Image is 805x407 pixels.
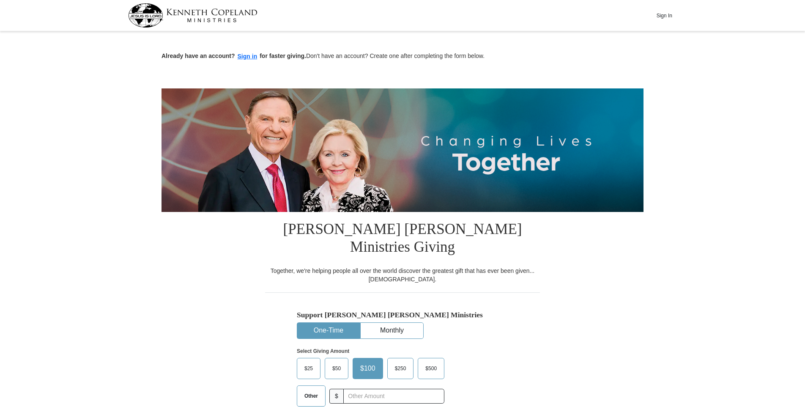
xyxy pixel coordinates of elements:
[391,362,411,375] span: $250
[328,362,345,375] span: $50
[343,389,444,404] input: Other Amount
[421,362,441,375] span: $500
[361,323,423,338] button: Monthly
[162,52,306,59] strong: Already have an account? for faster giving.
[162,52,643,61] p: Don't have an account? Create one after completing the form below.
[300,390,322,402] span: Other
[329,389,344,404] span: $
[297,311,508,319] h5: Support [PERSON_NAME] [PERSON_NAME] Ministries
[300,362,317,375] span: $25
[652,9,677,22] button: Sign In
[297,323,360,338] button: One-Time
[235,52,260,61] button: Sign in
[265,212,540,267] h1: [PERSON_NAME] [PERSON_NAME] Ministries Giving
[356,362,380,375] span: $100
[128,3,257,27] img: kcm-header-logo.svg
[297,348,349,354] strong: Select Giving Amount
[265,267,540,283] div: Together, we're helping people all over the world discover the greatest gift that has ever been g...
